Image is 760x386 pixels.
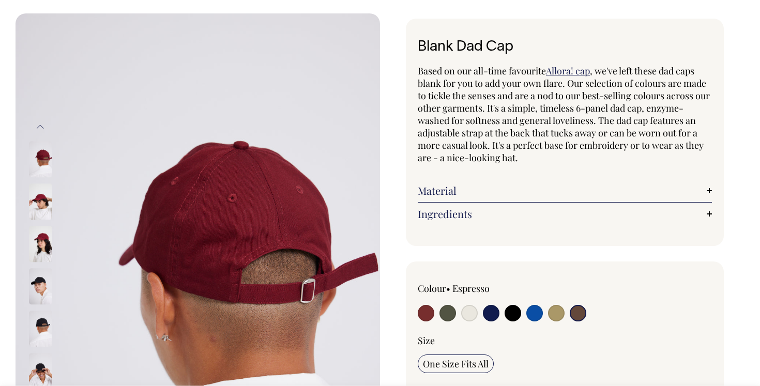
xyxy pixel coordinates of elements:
[29,142,52,178] img: burgundy
[29,226,52,263] img: burgundy
[418,65,546,77] span: Based on our all-time favourite
[423,358,489,370] span: One Size Fits All
[418,39,712,55] h1: Blank Dad Cap
[418,184,712,197] a: Material
[546,65,590,77] a: Allora! cap
[418,354,494,373] input: One Size Fits All
[418,282,536,295] div: Colour
[29,184,52,220] img: burgundy
[418,334,712,347] div: Size
[29,311,52,347] img: black
[418,208,712,220] a: Ingredients
[33,115,48,138] button: Previous
[452,282,490,295] label: Espresso
[29,269,52,305] img: black
[418,65,710,164] span: , we've left these dad caps blank for you to add your own flare. Our selection of colours are mad...
[446,282,450,295] span: •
